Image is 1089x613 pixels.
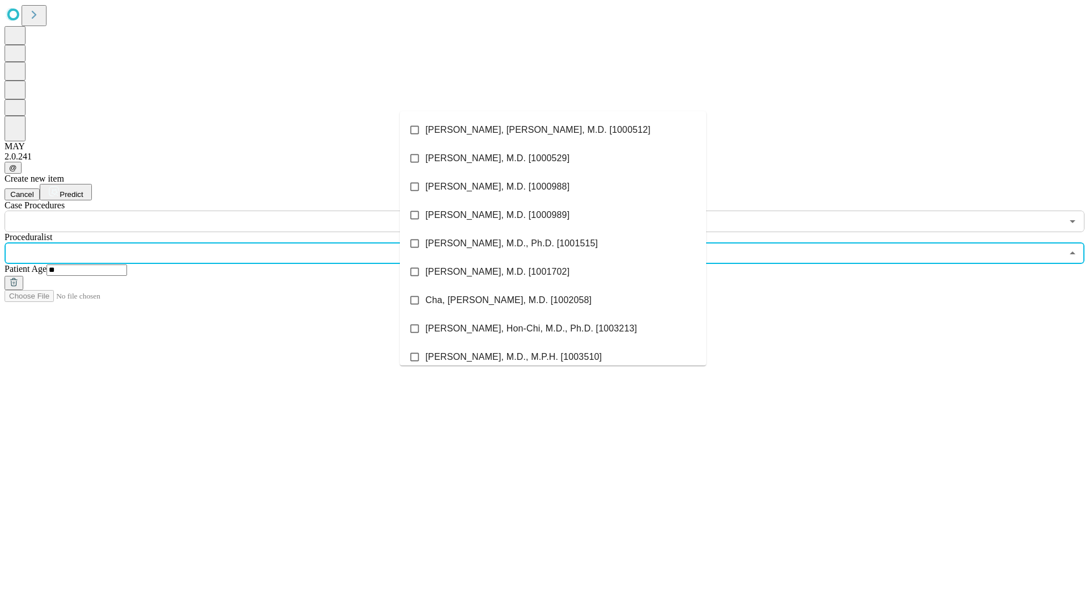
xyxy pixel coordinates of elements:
[5,141,1084,152] div: MAY
[5,162,22,174] button: @
[425,322,637,335] span: [PERSON_NAME], Hon-Chi, M.D., Ph.D. [1003213]
[40,184,92,200] button: Predict
[60,190,83,199] span: Predict
[5,200,65,210] span: Scheduled Procedure
[425,180,569,194] span: [PERSON_NAME], M.D. [1000988]
[10,190,34,199] span: Cancel
[9,163,17,172] span: @
[5,152,1084,162] div: 2.0.241
[425,123,651,137] span: [PERSON_NAME], [PERSON_NAME], M.D. [1000512]
[1065,245,1080,261] button: Close
[5,174,64,183] span: Create new item
[425,208,569,222] span: [PERSON_NAME], M.D. [1000989]
[5,232,52,242] span: Proceduralist
[5,264,47,274] span: Patient Age
[425,265,569,279] span: [PERSON_NAME], M.D. [1001702]
[5,188,40,200] button: Cancel
[425,237,598,250] span: [PERSON_NAME], M.D., Ph.D. [1001515]
[1065,213,1080,229] button: Open
[425,152,569,165] span: [PERSON_NAME], M.D. [1000529]
[425,350,602,364] span: [PERSON_NAME], M.D., M.P.H. [1003510]
[425,293,592,307] span: Cha, [PERSON_NAME], M.D. [1002058]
